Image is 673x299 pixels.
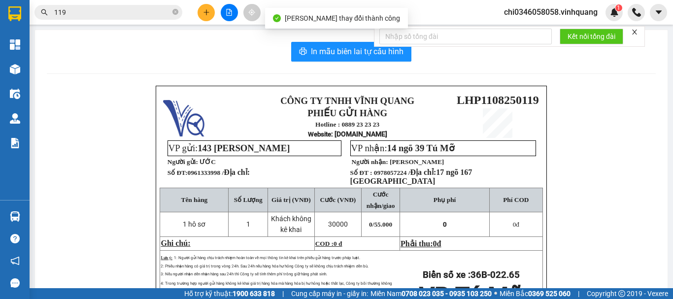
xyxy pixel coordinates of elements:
strong: Hotline : 0889 23 23 23 [19,65,83,72]
button: printerIn mẫu biên lai tự cấu hình [291,42,411,62]
img: warehouse-icon [10,89,20,99]
span: LHP1108250119 [457,94,539,106]
span: Phải thu: [401,239,441,248]
span: Lưu ý: [161,256,172,260]
span: 0961333998 / [187,169,250,176]
span: close-circle [172,9,178,15]
span: 1 hô sơ [183,220,205,228]
img: logo [163,95,204,136]
span: plus [203,9,210,16]
strong: CÔNG TY TNHH VĨNH QUANG [280,96,414,106]
span: VP gửi: [168,143,290,153]
span: [PERSON_NAME] thay đổi thành công [285,14,400,22]
button: caret-down [650,4,667,21]
img: phone-icon [632,8,641,17]
span: close [631,29,638,35]
span: | [282,288,284,299]
img: warehouse-icon [10,113,20,124]
span: 143 [PERSON_NAME] [198,143,290,153]
span: 55.000 [374,221,392,228]
span: đ [437,239,441,248]
span: search [41,9,48,16]
input: Nhập số tổng đài [379,29,552,44]
span: 3: Nếu người nhận đến nhận hàng sau 24h thì Công ty sẽ tính thêm phí trông giữ hàng phát sinh. [161,272,327,276]
img: dashboard-icon [10,39,20,50]
strong: CÔNG TY TNHH VĨNH QUANG [25,8,78,40]
img: logo-vxr [8,6,21,21]
span: 0/ [369,221,392,228]
strong: Số ĐT : [350,169,372,176]
button: plus [198,4,215,21]
span: Địa chỉ: [224,168,250,176]
span: 14 ngõ 39 Tú Mỡ [387,143,455,153]
span: 1: Người gửi hàng chịu trách nhiệm hoàn toàn về mọi thông tin kê khai trên phiếu gửi hàng trước p... [174,256,360,260]
span: 0 đ [334,240,342,247]
span: close-circle [172,8,178,17]
span: In mẫu biên lai tự cấu hình [311,45,404,58]
span: 36B-022.65 [471,269,520,280]
span: 1 [246,220,250,228]
strong: Người gửi: [168,158,198,166]
span: Ghi chú: [161,239,190,247]
img: warehouse-icon [10,64,20,74]
strong: Người nhận: [352,158,388,166]
img: icon-new-feature [610,8,619,17]
span: aim [248,9,255,16]
strong: PHIẾU GỬI HÀNG [307,108,387,118]
span: Phí COD [503,196,529,203]
span: ƯỚC [200,158,216,166]
span: [PERSON_NAME] [390,158,444,166]
button: aim [243,4,261,21]
span: Miền Bắc [500,288,571,299]
img: solution-icon [10,138,20,148]
span: 17 ngõ 167 [GEOGRAPHIC_DATA] [350,168,472,185]
span: 0 [433,239,437,248]
span: Tên hàng [181,196,208,203]
span: | [578,288,579,299]
span: caret-down [654,8,663,17]
span: VP nhận: [351,143,455,153]
span: đ [513,221,519,228]
span: ⚪️ [494,292,497,296]
span: printer [299,47,307,57]
button: file-add [221,4,238,21]
span: Cung cấp máy in - giấy in: [291,288,368,299]
span: file-add [226,9,233,16]
strong: Số ĐT: [168,169,250,176]
span: notification [10,256,20,266]
span: Website [308,131,331,138]
strong: : [DOMAIN_NAME] [308,130,387,138]
input: Tìm tên, số ĐT hoặc mã đơn [54,7,170,18]
span: 0 [513,221,516,228]
span: Số Lượng [234,196,263,203]
strong: Biển số xe : [423,269,520,280]
span: Địa chỉ: [350,168,472,185]
span: Kết nối tổng đài [568,31,615,42]
span: 30000 [328,220,348,228]
button: Kết nối tổng đài [560,29,623,44]
strong: 1900 633 818 [233,290,275,298]
span: question-circle [10,234,20,243]
span: message [10,278,20,288]
span: Miền Nam [370,288,492,299]
span: check-circle [273,14,281,22]
span: Hỗ trợ kỹ thuật: [184,288,275,299]
strong: Hotline : 0889 23 23 23 [315,121,379,128]
span: 0978057224 / [350,169,472,185]
span: Phụ phí [434,196,456,203]
span: chi0346058058.vinhquang [496,6,606,18]
span: copyright [618,290,625,297]
span: LHP1108250119 [87,49,169,62]
strong: 0708 023 035 - 0935 103 250 [402,290,492,298]
img: logo [5,26,16,67]
span: Cước nhận/giao [367,191,395,209]
span: 1 [617,4,620,11]
sup: 1 [615,4,622,11]
span: 0 [443,221,447,228]
img: warehouse-icon [10,211,20,222]
span: Cước (VNĐ) [320,196,356,203]
span: Khách không kê khai [271,215,311,233]
strong: PHIẾU GỬI HÀNG [27,42,76,63]
span: 4: Trong trường hợp người gửi hàng không kê khai giá trị hàng hóa mà hàng hóa bị hư hỏng hoặc thấ... [161,281,392,294]
span: Giá trị (VNĐ) [271,196,311,203]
